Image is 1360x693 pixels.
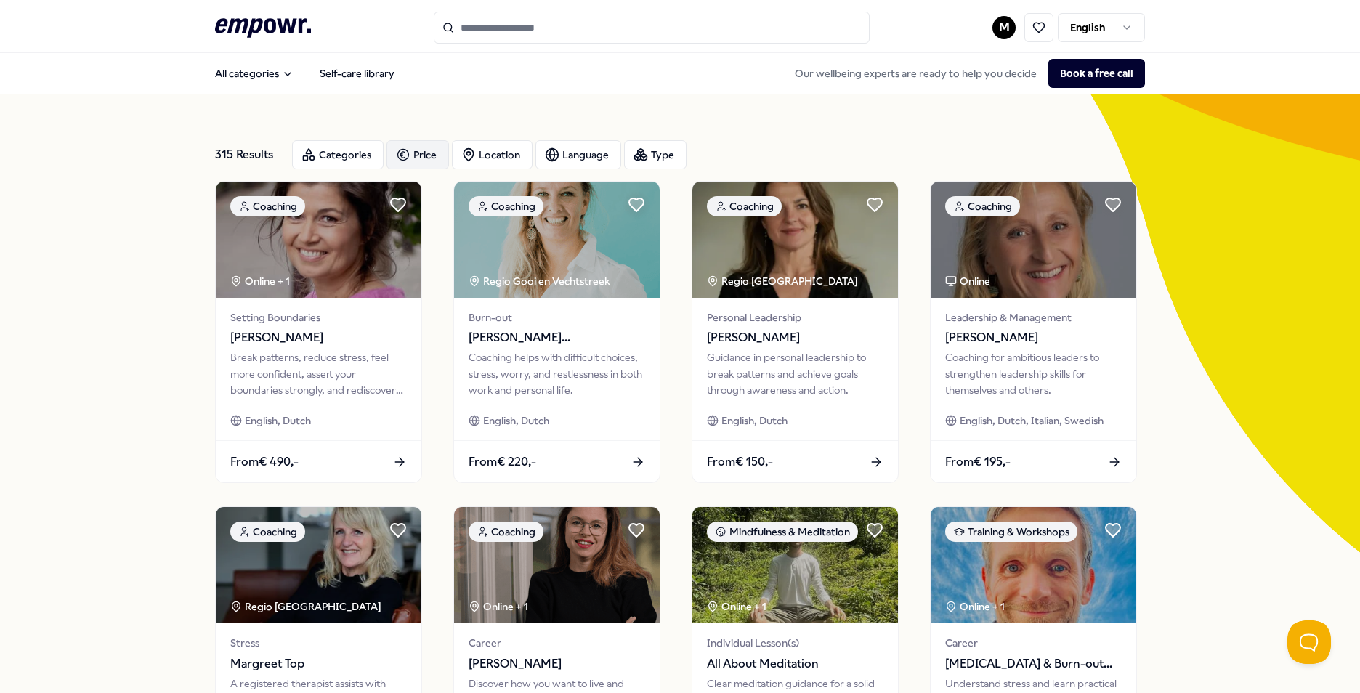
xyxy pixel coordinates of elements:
[469,309,645,325] span: Burn-out
[230,453,299,471] span: From € 490,-
[945,635,1122,651] span: Career
[216,507,421,623] img: package image
[624,140,687,169] button: Type
[692,507,898,623] img: package image
[230,349,407,398] div: Break patterns, reduce stress, feel more confident, assert your boundaries strongly, and rediscov...
[945,273,990,289] div: Online
[707,273,860,289] div: Regio [GEOGRAPHIC_DATA]
[469,635,645,651] span: Career
[945,196,1020,216] div: Coaching
[469,328,645,347] span: [PERSON_NAME][GEOGRAPHIC_DATA]
[707,522,858,542] div: Mindfulness & Meditation
[215,140,280,169] div: 315 Results
[707,328,883,347] span: [PERSON_NAME]
[960,413,1104,429] span: English, Dutch, Italian, Swedish
[452,140,533,169] button: Location
[469,349,645,398] div: Coaching helps with difficult choices, stress, worry, and restlessness in both work and personal ...
[721,413,788,429] span: English, Dutch
[469,273,612,289] div: Regio Gooi en Vechtstreek
[692,181,899,483] a: package imageCoachingRegio [GEOGRAPHIC_DATA] Personal Leadership[PERSON_NAME]Guidance in personal...
[434,12,870,44] input: Search for products, categories or subcategories
[945,522,1077,542] div: Training & Workshops
[707,349,883,398] div: Guidance in personal leadership to break patterns and achieve goals through awareness and action.
[707,309,883,325] span: Personal Leadership
[292,140,384,169] button: Categories
[230,654,407,673] span: Margreet Top
[216,182,421,298] img: package image
[386,140,449,169] button: Price
[203,59,305,88] button: All categories
[692,182,898,298] img: package image
[707,654,883,673] span: All About Meditation
[230,309,407,325] span: Setting Boundaries
[469,654,645,673] span: [PERSON_NAME]
[469,453,536,471] span: From € 220,-
[230,196,305,216] div: Coaching
[469,196,543,216] div: Coaching
[931,182,1136,298] img: package image
[930,181,1137,483] a: package imageCoachingOnlineLeadership & Management[PERSON_NAME]Coaching for ambitious leaders to ...
[931,507,1136,623] img: package image
[707,453,773,471] span: From € 150,-
[245,413,311,429] span: English, Dutch
[230,599,384,615] div: Regio [GEOGRAPHIC_DATA]
[483,413,549,429] span: English, Dutch
[454,182,660,298] img: package image
[1048,59,1145,88] button: Book a free call
[707,196,782,216] div: Coaching
[230,522,305,542] div: Coaching
[945,599,1005,615] div: Online + 1
[230,328,407,347] span: [PERSON_NAME]
[215,181,422,483] a: package imageCoachingOnline + 1Setting Boundaries[PERSON_NAME]Break patterns, reduce stress, feel...
[707,599,766,615] div: Online + 1
[230,273,290,289] div: Online + 1
[535,140,621,169] button: Language
[453,181,660,483] a: package imageCoachingRegio Gooi en Vechtstreek Burn-out[PERSON_NAME][GEOGRAPHIC_DATA]Coaching hel...
[1287,620,1331,664] iframe: Help Scout Beacon - Open
[230,635,407,651] span: Stress
[992,16,1016,39] button: M
[783,59,1145,88] div: Our wellbeing experts are ready to help you decide
[945,349,1122,398] div: Coaching for ambitious leaders to strengthen leadership skills for themselves and others.
[203,59,406,88] nav: Main
[308,59,406,88] a: Self-care library
[469,522,543,542] div: Coaching
[945,328,1122,347] span: [PERSON_NAME]
[469,599,528,615] div: Online + 1
[945,654,1122,673] span: [MEDICAL_DATA] & Burn-out Preventie
[945,453,1011,471] span: From € 195,-
[454,507,660,623] img: package image
[945,309,1122,325] span: Leadership & Management
[707,635,883,651] span: Individual Lesson(s)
